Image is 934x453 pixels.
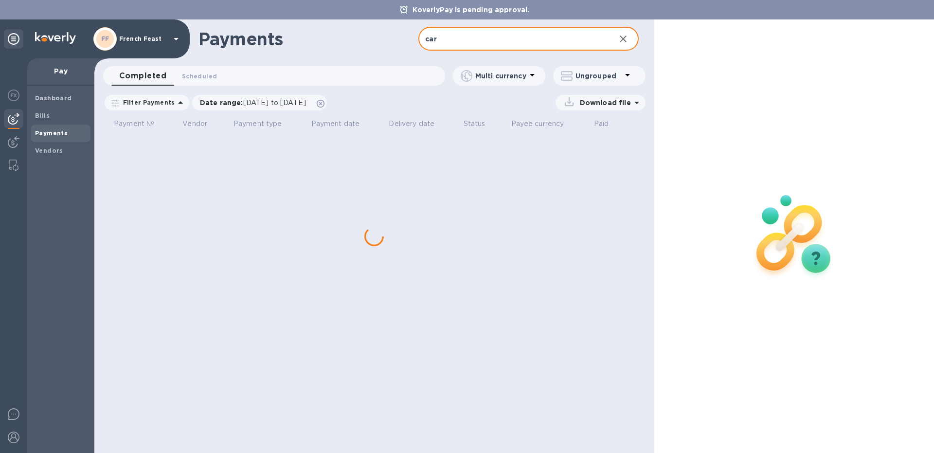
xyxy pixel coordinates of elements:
[389,119,447,129] span: Delivery date
[233,119,295,129] span: Payment type
[114,119,154,129] p: Payment №
[198,29,418,49] h1: Payments
[4,29,23,49] div: Unpin categories
[243,99,306,107] span: [DATE] to [DATE]
[182,119,220,129] span: Vendor
[575,71,622,81] p: Ungrouped
[233,119,282,129] p: Payment type
[576,98,631,108] p: Download file
[35,147,63,154] b: Vendors
[35,112,50,119] b: Bills
[464,119,498,129] span: Status
[119,69,166,83] span: Completed
[101,35,109,42] b: FF
[182,71,217,81] span: Scheduled
[475,71,526,81] p: Multi currency
[389,119,434,129] p: Delivery date
[182,119,207,129] p: Vendor
[8,90,19,101] img: Foreign exchange
[464,119,485,129] p: Status
[114,119,167,129] span: Payment №
[511,119,577,129] span: Payee currency
[119,98,175,107] p: Filter Payments
[408,5,535,15] p: KoverlyPay is pending approval.
[594,119,622,129] span: Paid
[200,98,311,108] p: Date range :
[311,119,360,129] p: Payment date
[594,119,609,129] p: Paid
[119,36,168,42] p: French Feast
[35,129,68,137] b: Payments
[192,95,327,110] div: Date range:[DATE] to [DATE]
[311,119,373,129] span: Payment date
[35,94,72,102] b: Dashboard
[35,32,76,44] img: Logo
[511,119,564,129] p: Payee currency
[35,66,87,76] p: Pay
